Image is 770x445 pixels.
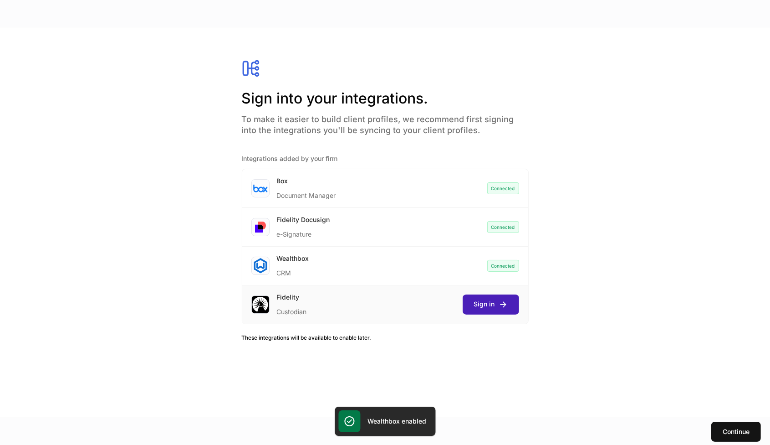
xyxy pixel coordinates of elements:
h2: Sign into your integrations. [242,88,529,109]
h4: To make it easier to build client profiles, we recommend first signing into the integrations you'... [242,109,529,136]
div: Custodian [277,302,307,316]
div: Sign in [474,300,508,309]
div: Fidelity Docusign [277,215,330,224]
div: Connected [487,260,519,272]
div: Connected [487,221,519,233]
h5: Integrations added by your firm [242,154,529,163]
button: Sign in [463,295,519,315]
div: CRM [277,263,309,278]
div: e-Signature [277,224,330,239]
div: Fidelity [277,293,307,302]
div: Document Manager [277,186,336,200]
button: Continue [711,422,761,442]
div: Connected [487,182,519,194]
img: oYqM9ojoZLfzCHUefNbBcWHcyDPbQKagtYciMC8pFl3iZXy3dU33Uwy+706y+0q2uJ1ghNQf2OIHrSh50tUd9HaB5oMc62p0G... [253,184,268,192]
h5: Wealthbox enabled [367,417,426,426]
div: Box [277,176,336,186]
div: Continue [723,427,750,436]
div: Wealthbox [277,254,309,263]
h6: These integrations will be available to enable later. [242,333,529,342]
